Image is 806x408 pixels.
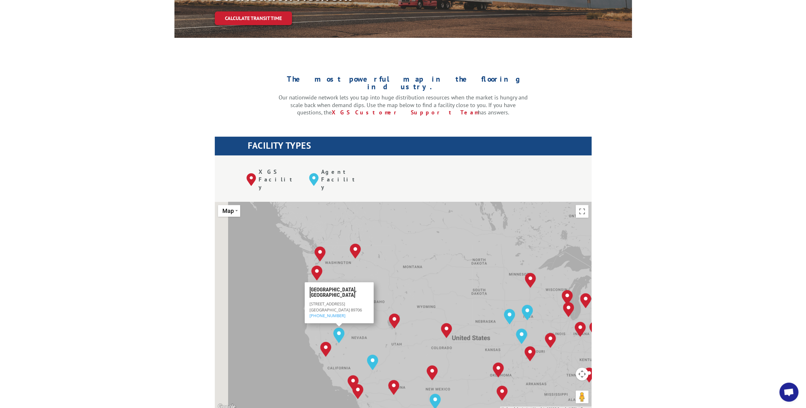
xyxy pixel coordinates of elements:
span: [GEOGRAPHIC_DATA] 89706 [309,307,362,312]
div: St. Louis, MO [545,333,556,348]
div: Des Moines, IA [522,305,533,320]
button: Drag Pegman onto the map to open Street View [576,391,588,403]
div: Reno, NV [333,328,344,343]
a: [PHONE_NUMBER] [309,312,345,318]
div: San Diego, CA [352,384,363,399]
div: Oklahoma City, OK [493,362,504,377]
div: Portland, OR [311,265,322,281]
button: Map camera controls [576,368,588,380]
div: Grand Rapids, MI [580,293,591,308]
p: XGS Facility [259,168,300,191]
div: Omaha, NE [504,309,515,324]
div: Tracy, CA [320,342,331,357]
button: Change map style [218,205,240,217]
div: Minneapolis, MN [525,273,536,288]
a: Open chat [779,383,798,402]
span: [STREET_ADDRESS] [309,301,345,307]
span: Close [366,285,371,289]
h3: [GEOGRAPHIC_DATA], [GEOGRAPHIC_DATA] [309,287,369,301]
div: Denver, CO [441,323,452,338]
div: Spokane, WA [350,243,361,259]
div: Indianapolis, IN [575,322,586,337]
div: Dayton, OH [589,321,600,337]
span: Map [222,207,234,214]
a: XGS Customer Support Team [332,109,478,116]
div: Salt Lake City, UT [389,313,400,329]
div: Tunnel Hill, GA [584,367,595,383]
div: Chino, CA [348,375,359,390]
div: Albuquerque, NM [427,365,438,380]
div: Kansas City, MO [516,329,527,344]
div: Kent, WA [315,246,326,262]
div: Las Vegas, NV [367,355,378,370]
div: Dallas, TX [497,385,508,401]
p: Agent Facility [321,168,362,191]
div: Springfield, MO [525,346,536,361]
h1: The most powerful map in the flooring industry. [279,75,528,94]
div: Chicago, IL [563,302,574,317]
h1: FACILITY TYPES [248,141,592,153]
a: Calculate transit time [215,11,292,25]
button: Toggle fullscreen view [576,205,588,218]
p: Our nationwide network lets you tap into huge distribution resources when the market is hungry an... [279,94,528,116]
div: Milwaukee, WI [562,290,573,305]
div: Phoenix, AZ [388,380,399,395]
